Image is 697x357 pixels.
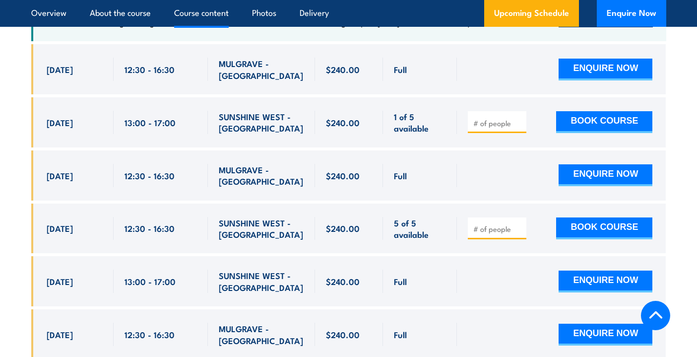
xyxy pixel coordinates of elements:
span: $240.00 [326,170,360,181]
button: BOOK COURSE [556,111,652,133]
span: 12:30 - 16:30 [125,170,175,181]
span: Full [394,276,407,287]
span: MULGRAVE - [GEOGRAPHIC_DATA] [219,164,304,187]
span: [DATE] [47,170,73,181]
button: ENQUIRE NOW [559,271,652,292]
span: SUNSHINE WEST - [GEOGRAPHIC_DATA] [219,217,304,240]
span: $240.00 [326,117,360,128]
input: # of people [473,118,523,128]
span: $240.00 [326,329,360,340]
input: # of people [473,224,523,234]
span: 12:30 - 16:30 [125,329,175,340]
span: MULGRAVE - [GEOGRAPHIC_DATA] [219,58,304,81]
span: [DATE] [47,276,73,287]
span: Full [394,329,407,340]
span: 12:30 - 16:30 [125,64,175,75]
span: $240.00 [326,276,360,287]
span: 12:30 - 16:30 [125,222,175,234]
span: 13:00 - 17:00 [125,117,176,128]
button: ENQUIRE NOW [559,324,652,346]
span: $240.00 [326,222,360,234]
span: SUNSHINE WEST - [GEOGRAPHIC_DATA] [219,270,304,293]
span: [DATE] [47,64,73,75]
button: BOOK COURSE [556,217,652,239]
span: [DATE] [47,117,73,128]
span: 1 of 5 available [394,111,446,134]
span: $240.00 [326,64,360,75]
span: MULGRAVE - [GEOGRAPHIC_DATA] [219,323,304,346]
span: 5 of 5 available [394,217,446,240]
button: ENQUIRE NOW [559,164,652,186]
span: 13:00 - 17:00 [125,276,176,287]
span: Full [394,64,407,75]
span: [DATE] [47,222,73,234]
span: [DATE] [47,329,73,340]
span: SUNSHINE WEST - [GEOGRAPHIC_DATA] [219,111,304,134]
span: Full [394,170,407,181]
button: ENQUIRE NOW [559,59,652,80]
